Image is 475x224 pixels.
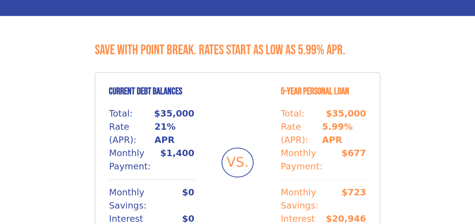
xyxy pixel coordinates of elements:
p: $1,400 [160,147,194,173]
h4: Current Debt Balances [109,86,194,97]
p: Total: [109,107,133,120]
p: Rate (APR): [281,120,322,147]
p: Monthly Payment: [109,147,160,173]
p: Total: [281,107,305,120]
p: Monthly Savings: [109,186,182,212]
p: $723 [341,186,366,212]
p: 5.99% APR [322,120,366,147]
h3: Save with Point Break. Rates start as low as 5.99% APR. [95,42,380,58]
p: Rate (APR): [109,120,154,147]
p: $677 [341,147,366,173]
span: VS. [226,152,249,172]
h4: 5-Year Personal Loan [281,86,366,97]
p: Monthly Payment: [281,147,342,173]
p: 21% APR [155,120,195,147]
p: Monthly Savings: [281,186,342,212]
p: $0 [182,186,195,212]
p: $35,000 [154,107,195,120]
p: $35,000 [326,107,366,120]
